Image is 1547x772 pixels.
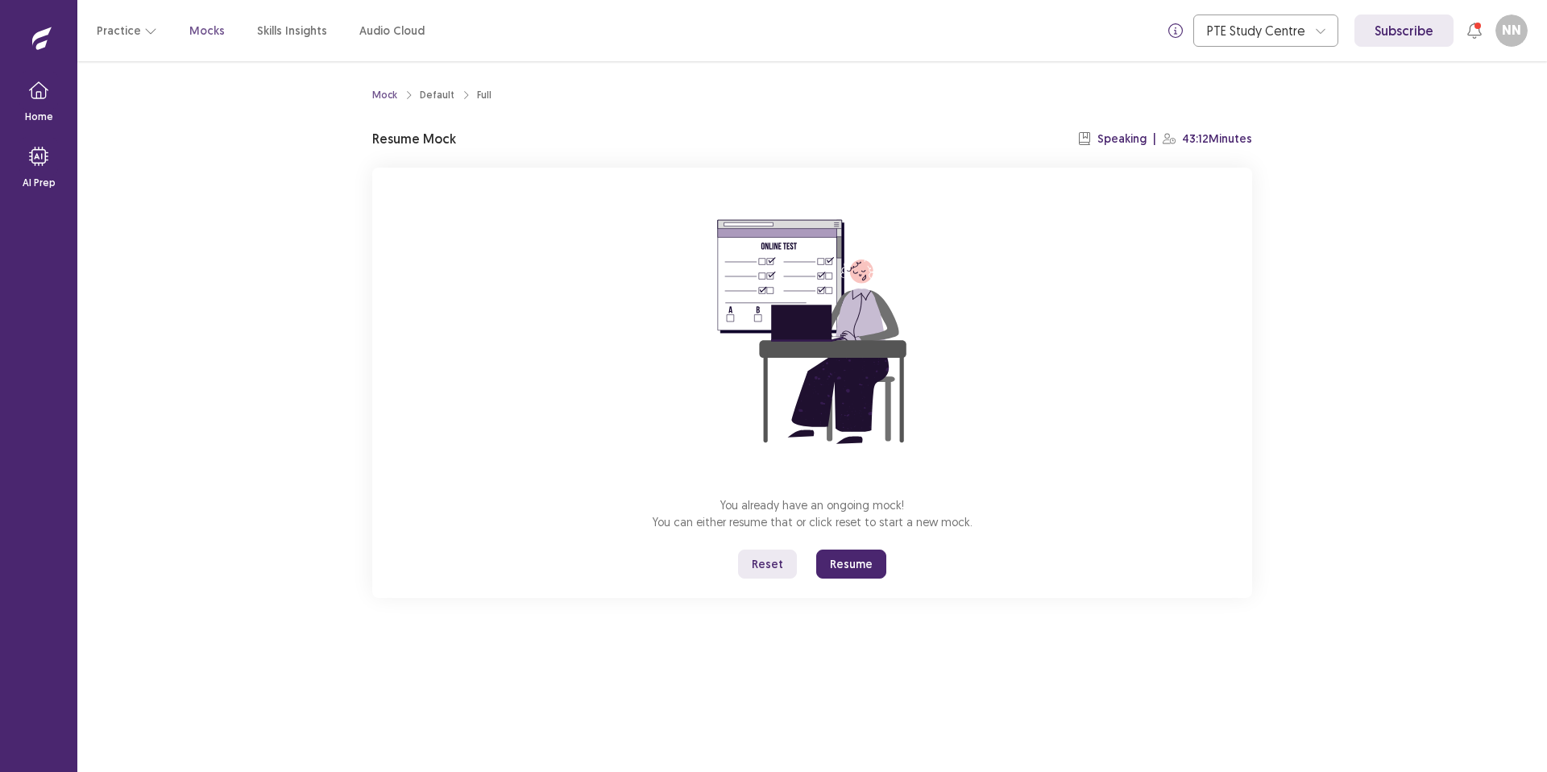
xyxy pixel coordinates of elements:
[738,550,797,579] button: Reset
[1354,15,1454,47] a: Subscribe
[1182,131,1252,147] p: 43:12 Minutes
[257,23,327,39] a: Skills Insights
[653,496,973,530] p: You already have an ongoing mock! You can either resume that or click reset to start a new mock.
[372,88,397,102] a: Mock
[372,88,491,102] nav: breadcrumb
[1495,15,1528,47] button: NN
[420,88,454,102] div: Default
[1153,131,1156,147] p: |
[1097,131,1147,147] p: Speaking
[97,16,157,45] button: Practice
[25,110,53,124] p: Home
[816,550,886,579] button: Resume
[1161,16,1190,45] button: info
[667,187,957,477] img: attend-mock
[23,176,56,190] p: AI Prep
[1207,15,1307,46] div: PTE Study Centre
[477,88,491,102] div: Full
[359,23,425,39] a: Audio Cloud
[189,23,225,39] a: Mocks
[372,129,456,148] p: Resume Mock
